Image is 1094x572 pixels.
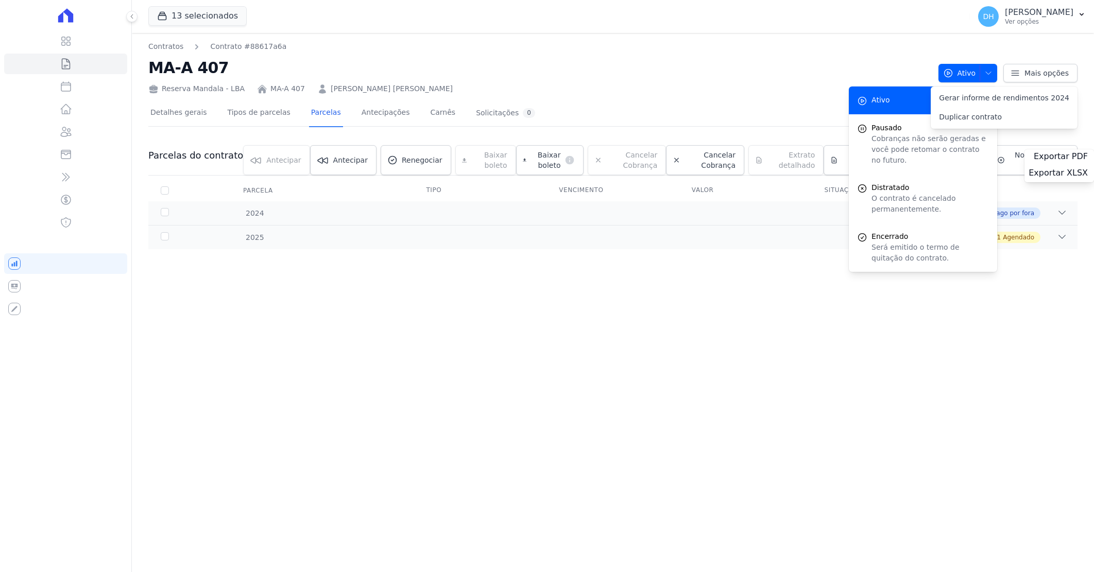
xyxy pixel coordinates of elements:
[970,2,1094,31] button: DH [PERSON_NAME] Ver opções
[148,149,243,162] h3: Parcelas do contrato
[148,41,183,52] a: Contratos
[148,41,930,52] nav: Breadcrumb
[414,180,546,201] th: Tipo
[309,100,343,127] a: Parcelas
[531,150,560,170] span: Baixar boleto
[226,100,293,127] a: Tipos de parcelas
[148,56,930,79] h2: MA-A 407
[983,13,994,20] span: DH
[1009,150,1069,170] span: Nova cobrança avulsa
[331,83,453,94] a: [PERSON_NAME] [PERSON_NAME]
[1024,68,1069,78] span: Mais opções
[245,208,264,219] span: 2024
[402,155,442,165] span: Renegociar
[812,180,945,201] th: Situação
[666,145,744,175] a: Cancelar Cobrança
[849,114,997,174] button: Pausado Cobranças não serão geradas e você pode retomar o contrato no futuro.
[931,108,1078,127] a: Duplicar contrato
[523,108,535,118] div: 0
[381,145,451,175] a: Renegociar
[210,41,286,52] a: Contrato #88617a6a
[1029,168,1090,180] a: Exportar XLSX
[871,95,890,106] span: Ativo
[849,174,997,223] a: Distratado O contrato é cancelado permanentemente.
[360,100,412,127] a: Antecipações
[148,100,209,127] a: Detalhes gerais
[474,100,537,127] a: Solicitações0
[1003,233,1034,242] span: Agendado
[993,209,1034,218] span: Pago por fora
[516,145,584,175] a: Baixar boleto
[824,145,899,175] a: Extrato detalhado
[476,108,535,118] div: Solicitações
[310,145,377,175] a: Antecipar
[333,155,368,165] span: Antecipar
[871,193,989,215] p: O contrato é cancelado permanentemente.
[148,6,247,26] button: 13 selecionados
[990,145,1078,175] a: Nova cobrança avulsa
[871,133,989,166] p: Cobranças não serão geradas e você pode retomar o contrato no futuro.
[1034,151,1090,164] a: Exportar PDF
[685,150,736,170] span: Cancelar Cobrança
[148,83,245,94] div: Reserva Mandala - LBA
[270,83,305,94] a: MA-A 407
[245,232,264,243] span: 2025
[546,180,679,201] th: Vencimento
[679,180,812,201] th: Valor
[1005,7,1073,18] p: [PERSON_NAME]
[849,223,997,272] a: Encerrado Será emitido o termo de quitação do contrato.
[1005,18,1073,26] p: Ver opções
[1029,168,1088,178] span: Exportar XLSX
[231,180,285,201] div: Parcela
[1034,151,1088,162] span: Exportar PDF
[931,89,1078,108] a: Gerar informe de rendimentos 2024
[997,233,1001,242] span: 1
[871,242,989,264] p: Será emitido o termo de quitação do contrato.
[148,41,286,52] nav: Breadcrumb
[871,231,989,242] span: Encerrado
[871,123,989,133] span: Pausado
[842,150,890,170] span: Extrato detalhado
[943,64,976,82] span: Ativo
[1003,64,1078,82] a: Mais opções
[871,182,989,193] span: Distratado
[938,64,998,82] button: Ativo
[428,100,457,127] a: Carnês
